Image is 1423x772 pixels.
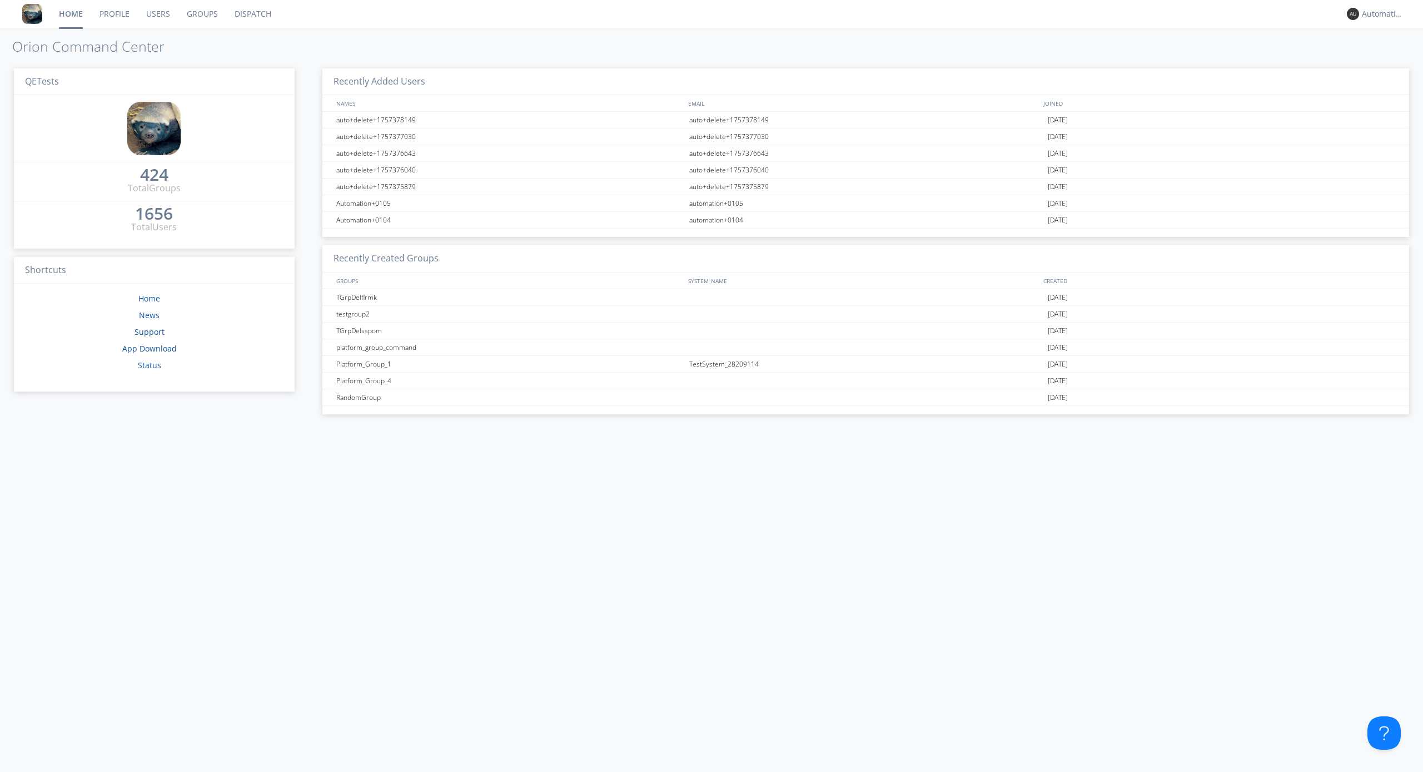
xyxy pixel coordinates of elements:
h3: Recently Added Users [322,68,1409,96]
div: SYSTEM_NAME [685,273,1041,289]
h3: Recently Created Groups [322,245,1409,273]
div: testgroup2 [334,306,686,322]
span: [DATE] [1048,389,1068,406]
span: [DATE] [1048,339,1068,356]
div: platform_group_command [334,339,686,355]
a: 424 [140,169,168,182]
a: App Download [122,343,177,354]
a: auto+delete+1757377030auto+delete+1757377030[DATE] [322,128,1409,145]
span: [DATE] [1048,356,1068,373]
a: TGrpDelsspom[DATE] [322,323,1409,339]
span: [DATE] [1048,212,1068,229]
div: auto+delete+1757375879 [334,179,686,195]
div: auto+delete+1757377030 [686,128,1045,145]
img: 8ff700cf5bab4eb8a436322861af2272 [127,102,181,155]
span: [DATE] [1048,112,1068,128]
div: Total Groups [128,182,181,195]
span: QETests [25,75,59,87]
div: auto+delete+1757378149 [686,112,1045,128]
img: 8ff700cf5bab4eb8a436322861af2272 [22,4,42,24]
iframe: Toggle Customer Support [1367,716,1401,750]
div: auto+delete+1757378149 [334,112,686,128]
a: Home [138,293,160,304]
a: platform_group_command[DATE] [322,339,1409,356]
a: 1656 [135,208,173,221]
span: [DATE] [1048,145,1068,162]
span: [DATE] [1048,323,1068,339]
a: Platform_Group_4[DATE] [322,373,1409,389]
div: TGrpDelflrmk [334,289,686,305]
div: auto+delete+1757376643 [686,145,1045,161]
div: GROUPS [334,273,683,289]
span: [DATE] [1048,128,1068,145]
div: CREATED [1041,273,1398,289]
div: auto+delete+1757377030 [334,128,686,145]
span: [DATE] [1048,373,1068,389]
div: automation+0105 [686,195,1045,211]
div: auto+delete+1757375879 [686,179,1045,195]
div: Automation+0004 [1362,8,1404,19]
a: auto+delete+1757375879auto+delete+1757375879[DATE] [322,179,1409,195]
a: News [139,310,160,320]
a: auto+delete+1757378149auto+delete+1757378149[DATE] [322,112,1409,128]
div: TestSystem_28209114 [686,356,1045,372]
a: RandomGroup[DATE] [322,389,1409,406]
a: auto+delete+1757376643auto+delete+1757376643[DATE] [322,145,1409,162]
div: auto+delete+1757376040 [686,162,1045,178]
div: 424 [140,169,168,180]
span: [DATE] [1048,289,1068,306]
a: TGrpDelflrmk[DATE] [322,289,1409,306]
div: Platform_Group_4 [334,373,686,389]
a: Automation+0104automation+0104[DATE] [322,212,1409,229]
div: auto+delete+1757376040 [334,162,686,178]
div: Automation+0105 [334,195,686,211]
a: Support [135,326,165,337]
div: JOINED [1041,95,1398,111]
div: Automation+0104 [334,212,686,228]
div: Total Users [131,221,177,234]
span: [DATE] [1048,306,1068,323]
div: Platform_Group_1 [334,356,686,372]
div: RandomGroup [334,389,686,405]
div: 1656 [135,208,173,219]
a: Automation+0105automation+0105[DATE] [322,195,1409,212]
div: EMAIL [685,95,1041,111]
div: auto+delete+1757376643 [334,145,686,161]
a: testgroup2[DATE] [322,306,1409,323]
div: TGrpDelsspom [334,323,686,339]
h3: Shortcuts [14,257,295,284]
a: Platform_Group_1TestSystem_28209114[DATE] [322,356,1409,373]
img: 373638.png [1347,8,1359,20]
a: Status [138,360,161,370]
div: automation+0104 [686,212,1045,228]
span: [DATE] [1048,195,1068,212]
span: [DATE] [1048,179,1068,195]
a: auto+delete+1757376040auto+delete+1757376040[DATE] [322,162,1409,179]
span: [DATE] [1048,162,1068,179]
div: NAMES [334,95,683,111]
